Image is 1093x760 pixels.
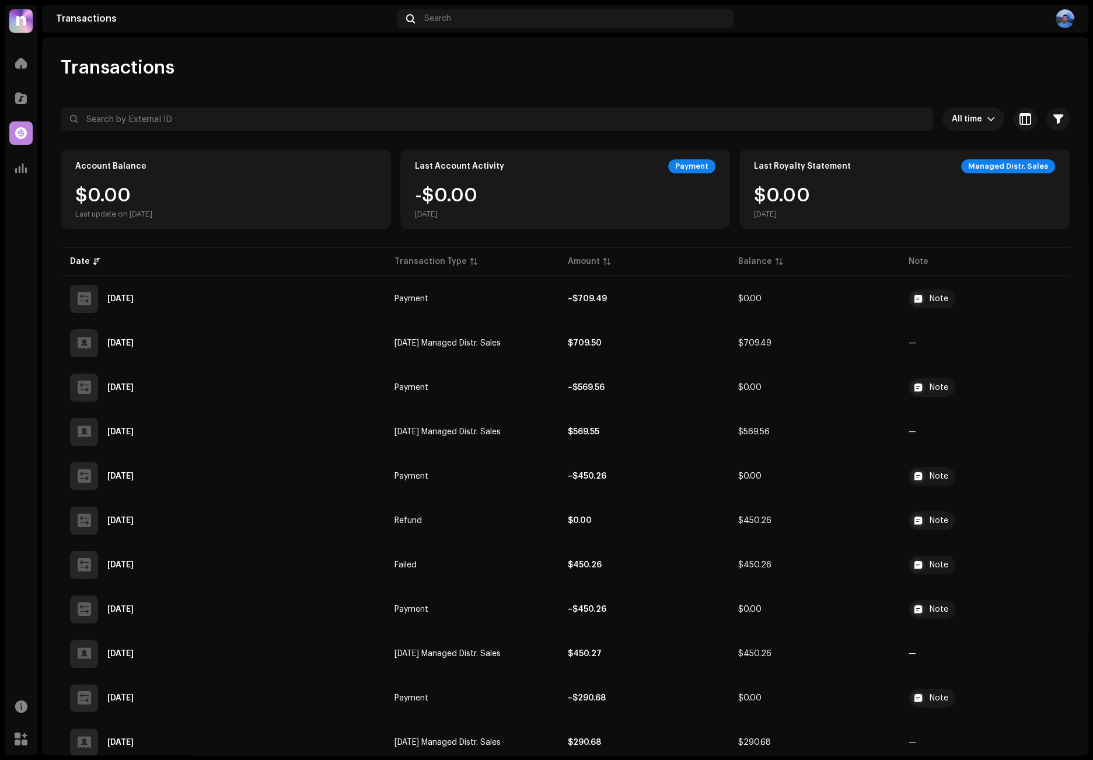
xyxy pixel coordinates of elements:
div: Aug 4, 2025 [107,605,134,613]
span: You are receiving a payment for your reported earnings through nodable [909,378,1060,397]
span: Transactions [61,56,174,79]
span: $0.00 [738,605,762,613]
input: Search by External ID [61,107,933,131]
strong: –$450.26 [568,605,606,613]
div: Amount [568,256,600,267]
div: Jul 2, 2025 [107,694,134,702]
div: Note [930,694,948,702]
span: You are receiving a payment for your reported earnings through nodable [909,556,1060,574]
div: Aug 4, 2025 [107,517,134,525]
div: dropdown trigger [987,107,995,131]
div: Sep 26, 2025 [107,339,134,347]
div: Last update on [DATE] [75,210,152,219]
strong: $709.50 [568,339,602,347]
div: Date [70,256,90,267]
strong: –$450.26 [568,472,606,480]
div: Account Balance [75,162,146,171]
div: Note [930,472,948,480]
strong: –$290.68 [568,694,606,702]
div: Aug 4, 2025 [107,561,134,569]
span: Aug 2025 Managed Distr. Sales [394,428,501,436]
div: Note [930,561,948,569]
div: Jul 1, 2025 [107,738,134,747]
span: Sep 2025 Managed Distr. Sales [394,339,501,347]
span: Failed [394,561,417,569]
img: 39a81664-4ced-4598-a294-0293f18f6a76 [9,9,33,33]
div: Managed Distr. Sales [961,159,1055,173]
strong: –$569.56 [568,384,605,392]
span: $709.49 [738,339,771,347]
span: Search [424,14,451,23]
div: Note [930,384,948,392]
span: $450.26 [738,650,771,658]
strong: $0.00 [568,517,592,525]
div: Transaction Type [394,256,467,267]
div: Note [930,517,948,525]
strong: $290.68 [568,738,601,747]
div: Transactions [56,14,392,23]
span: You are receiving a payment for your reported earnings through nodable [909,600,1060,619]
div: Note [930,295,948,303]
div: [DATE] [415,210,477,219]
div: [DATE] [754,210,809,219]
span: $0.00 [738,694,762,702]
strong: $450.26 [568,561,602,569]
re-a-table-badge: — [909,339,916,347]
div: Oct 1, 2025 [107,295,134,303]
strong: $450.27 [568,650,602,658]
re-a-table-badge: — [909,738,916,747]
span: $290.68 [738,738,771,747]
div: Last Royalty Statement [754,162,850,171]
span: Jul 2025 Managed Distr. Sales [394,650,501,658]
span: Payment made manually on Tipalti [909,467,1060,486]
re-a-table-badge: — [909,428,916,436]
div: Note [930,605,948,613]
span: $569.56 [738,428,770,436]
span: $450.26 [738,561,771,569]
span: Jun 2025 Managed Distr. Sales [394,738,501,747]
div: Last Account Activity [415,162,504,171]
strong: –$709.49 [568,295,607,303]
span: Refund [394,517,422,525]
div: Aug 25, 2025 [107,428,134,436]
img: 87be6f6b-0768-4f88-b72a-ebe194bd455b [1056,9,1074,28]
span: $450.26 [738,517,771,525]
span: You are receiving a payment for your reported earnings through nodable [909,511,1060,530]
div: Balance [738,256,772,267]
span: Payment [394,384,428,392]
re-a-table-badge: — [909,650,916,658]
strong: $569.55 [568,428,599,436]
div: Aug 4, 2025 [107,472,134,480]
span: You are receiving a payment for your reported earnings through nodable [909,689,1060,707]
div: Payment [668,159,715,173]
span: Payment [394,605,428,613]
span: $0.00 [738,472,762,480]
span: Payment [394,472,428,480]
span: Payment [394,694,428,702]
span: Payment [394,295,428,303]
span: $0.00 [738,384,762,392]
span: All time [952,107,987,131]
div: Jul 30, 2025 [107,650,134,658]
div: Sep 11, 2025 [107,384,134,392]
span: You are receiving a payment for your reported earnings through nodable [909,290,1060,308]
span: $0.00 [738,295,762,303]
